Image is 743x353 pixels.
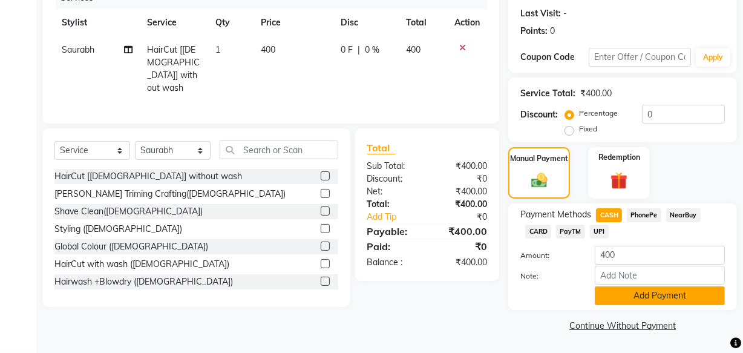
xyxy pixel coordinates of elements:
[520,108,558,121] div: Discount:
[589,48,691,67] input: Enter Offer / Coupon Code
[447,9,487,36] th: Action
[215,44,220,55] span: 1
[556,225,585,239] span: PayTM
[54,240,208,253] div: Global Colour ([DEMOGRAPHIC_DATA])
[579,124,597,134] label: Fixed
[54,170,242,183] div: HairCut [[DEMOGRAPHIC_DATA]] without wash
[208,9,254,36] th: Qty
[427,173,496,185] div: ₹0
[358,256,427,269] div: Balance :
[427,185,496,198] div: ₹400.00
[520,87,575,100] div: Service Total:
[147,44,200,93] span: HairCut [[DEMOGRAPHIC_DATA]] without wash
[358,173,427,185] div: Discount:
[220,140,338,159] input: Search or Scan
[596,208,622,222] span: CASH
[341,44,353,56] span: 0 F
[254,9,333,36] th: Price
[627,208,661,222] span: PhonePe
[579,108,618,119] label: Percentage
[358,160,427,173] div: Sub Total:
[358,198,427,211] div: Total:
[367,142,395,154] span: Total
[427,256,496,269] div: ₹400.00
[510,153,568,164] label: Manual Payment
[595,246,725,265] input: Amount
[563,7,567,20] div: -
[427,160,496,173] div: ₹400.00
[62,44,94,55] span: Saurabh
[595,286,725,305] button: Add Payment
[511,250,586,261] label: Amount:
[358,211,439,223] a: Add Tip
[580,87,612,100] div: ₹400.00
[520,51,589,64] div: Coupon Code
[333,9,399,36] th: Disc
[54,205,203,218] div: Shave Clean([DEMOGRAPHIC_DATA])
[358,239,427,254] div: Paid:
[666,208,701,222] span: NearBuy
[399,9,447,36] th: Total
[605,170,633,191] img: _gift.svg
[550,25,555,38] div: 0
[365,44,379,56] span: 0 %
[140,9,208,36] th: Service
[358,224,427,239] div: Payable:
[590,225,609,239] span: UPI
[427,224,496,239] div: ₹400.00
[54,223,182,236] div: Styling ([DEMOGRAPHIC_DATA])
[511,271,586,282] label: Note:
[696,48,730,67] button: Apply
[526,171,552,190] img: _cash.svg
[427,239,496,254] div: ₹0
[358,44,360,56] span: |
[358,185,427,198] div: Net:
[520,25,548,38] div: Points:
[520,208,591,221] span: Payment Methods
[54,275,233,288] div: Hairwash +Blowdry ([DEMOGRAPHIC_DATA])
[427,198,496,211] div: ₹400.00
[520,7,561,20] div: Last Visit:
[511,320,735,332] a: Continue Without Payment
[261,44,275,55] span: 400
[439,211,496,223] div: ₹0
[54,188,286,200] div: [PERSON_NAME] Triming Crafting([DEMOGRAPHIC_DATA])
[406,44,421,55] span: 400
[54,9,140,36] th: Stylist
[598,152,640,163] label: Redemption
[525,225,551,239] span: CARD
[54,258,229,271] div: HairCut with wash ([DEMOGRAPHIC_DATA])
[595,266,725,285] input: Add Note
